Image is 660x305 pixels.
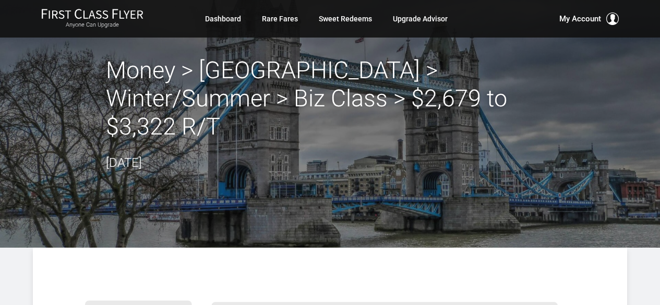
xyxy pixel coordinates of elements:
a: First Class FlyerAnyone Can Upgrade [41,8,143,29]
a: Sweet Redeems [319,9,372,28]
time: [DATE] [106,155,142,170]
small: Anyone Can Upgrade [41,21,143,29]
a: Dashboard [205,9,241,28]
a: Rare Fares [262,9,298,28]
span: My Account [559,13,601,25]
a: Upgrade Advisor [393,9,448,28]
img: First Class Flyer [41,8,143,19]
button: My Account [559,13,619,25]
h2: Money > [GEOGRAPHIC_DATA] > Winter/Summer > Biz Class > $2,679 to $3,322 R/T [106,56,555,141]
